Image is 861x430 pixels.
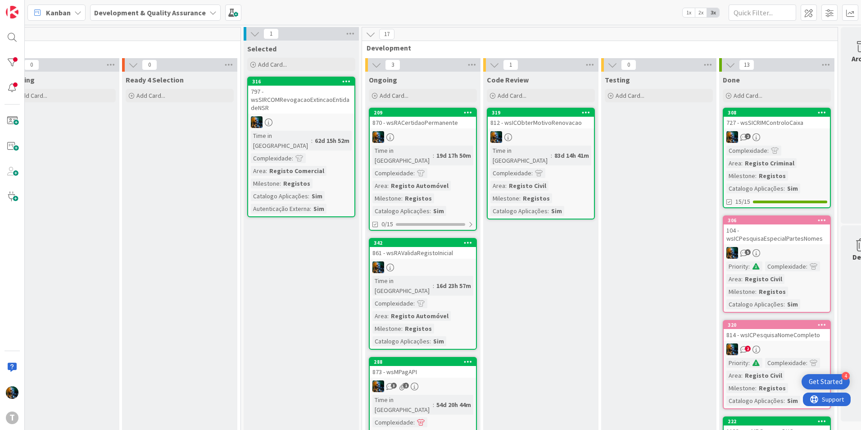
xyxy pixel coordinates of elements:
[616,91,644,100] span: Add Card...
[370,109,476,128] div: 209870 - wsRACertidaoPermanente
[387,311,389,321] span: :
[433,400,434,410] span: :
[431,206,446,216] div: Sim
[531,168,533,178] span: :
[370,358,476,366] div: 288
[743,274,784,284] div: Registo Civil
[724,329,830,341] div: 814 - wsICPesquisaNomeCompleto
[723,75,740,84] span: Done
[126,75,184,84] span: Ready 4 Selection
[372,324,401,334] div: Milestone
[372,206,430,216] div: Catalogo Aplicações
[503,59,518,70] span: 1
[755,171,757,181] span: :
[755,383,757,393] span: :
[784,183,785,193] span: :
[729,5,796,21] input: Quick Filter...
[726,171,755,181] div: Milestone
[19,1,41,12] span: Support
[372,380,384,392] img: JC
[18,91,47,100] span: Add Card...
[726,158,741,168] div: Area
[726,287,755,297] div: Milestone
[401,193,403,203] span: :
[313,136,352,146] div: 62d 15h 52m
[6,386,18,399] img: JC
[785,299,800,309] div: Sim
[311,136,313,146] span: :
[251,191,308,201] div: Catalogo Aplicações
[372,181,387,191] div: Area
[6,6,18,18] img: Visit kanbanzone.com
[263,28,279,39] span: 1
[308,191,309,201] span: :
[765,358,806,368] div: Complexidade
[370,109,476,117] div: 209
[521,193,552,203] div: Registos
[519,193,521,203] span: :
[372,261,384,273] img: JC
[621,59,636,70] span: 0
[142,59,157,70] span: 0
[726,299,784,309] div: Catalogo Aplicações
[734,91,762,100] span: Add Card...
[310,204,311,214] span: :
[735,197,750,206] span: 15/15
[251,116,263,128] img: JC
[403,193,434,203] div: Registos
[726,131,738,143] img: JC
[490,168,531,178] div: Complexidade
[488,109,594,128] div: 319812 - wsICObterMotivoRenovacao
[372,311,387,321] div: Area
[492,110,594,116] div: 319
[726,396,784,406] div: Catalogo Aplicações
[433,281,434,291] span: :
[370,358,476,378] div: 288873 - wsMPagAPI
[683,8,695,17] span: 1x
[726,247,738,259] img: JC
[549,206,564,216] div: Sim
[389,311,451,321] div: Registo Automóvel
[765,261,806,271] div: Complexidade
[726,146,767,156] div: Complexidade
[380,91,408,100] span: Add Card...
[726,274,741,284] div: Area
[695,8,707,17] span: 2x
[726,383,755,393] div: Milestone
[258,60,287,69] span: Add Card...
[755,287,757,297] span: :
[785,183,800,193] div: Sim
[248,116,354,128] div: JC
[370,239,476,259] div: 342861 - wsRAValidaRegistoInicial
[430,206,431,216] span: :
[370,117,476,128] div: 870 - wsRACertidaoPermanente
[743,371,784,380] div: Registo Civil
[507,181,548,191] div: Registo Civil
[743,158,797,168] div: Registo Criminal
[248,78,354,114] div: 316797 - wsSIRCOMRevogacaoExtincaoEntidadeNSR
[726,183,784,193] div: Catalogo Aplicações
[490,193,519,203] div: Milestone
[251,131,311,151] div: Time in [GEOGRAPHIC_DATA]
[724,247,830,259] div: JC
[385,59,400,70] span: 3
[391,383,397,389] span: 3
[403,324,434,334] div: Registos
[505,181,507,191] span: :
[370,131,476,143] div: JC
[280,178,281,188] span: :
[748,261,750,271] span: :
[809,377,843,386] div: Get Started
[6,412,18,424] div: T
[413,298,415,308] span: :
[784,299,785,309] span: :
[488,131,594,143] div: JC
[728,217,830,224] div: 306
[389,181,451,191] div: Registo Automóvel
[247,44,276,53] span: Selected
[785,396,800,406] div: Sim
[745,133,751,139] span: 2
[413,417,415,427] span: :
[372,336,430,346] div: Catalogo Aplicações
[724,321,830,341] div: 320814 - wsICPesquisaNomeCompleto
